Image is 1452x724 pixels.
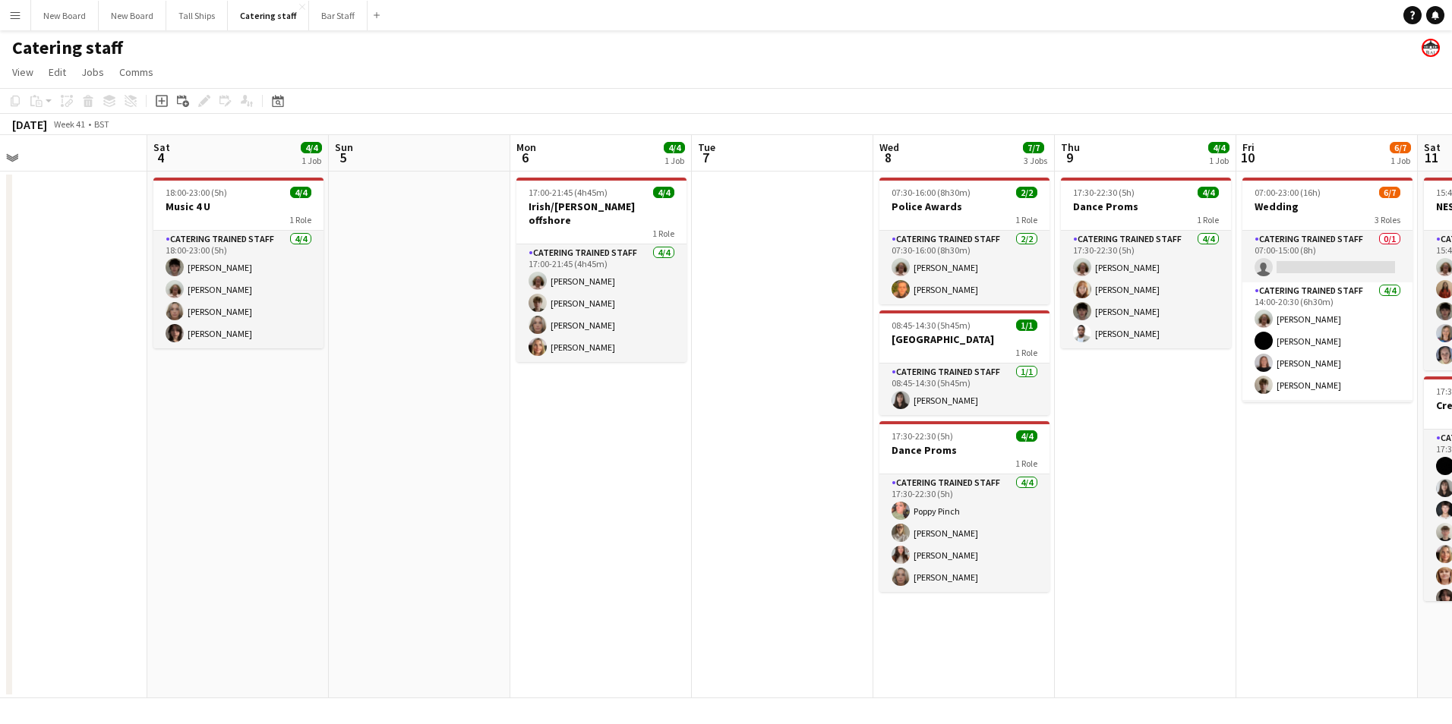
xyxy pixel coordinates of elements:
[166,1,228,30] button: Tall Ships
[113,62,159,82] a: Comms
[31,1,99,30] button: New Board
[99,1,166,30] button: New Board
[309,1,368,30] button: Bar Staff
[49,65,66,79] span: Edit
[228,1,309,30] button: Catering staff
[6,62,39,82] a: View
[50,118,88,130] span: Week 41
[75,62,110,82] a: Jobs
[12,36,123,59] h1: Catering staff
[119,65,153,79] span: Comms
[81,65,104,79] span: Jobs
[12,65,33,79] span: View
[43,62,72,82] a: Edit
[1422,39,1440,57] app-user-avatar: Beach Ballroom
[94,118,109,130] div: BST
[12,117,47,132] div: [DATE]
